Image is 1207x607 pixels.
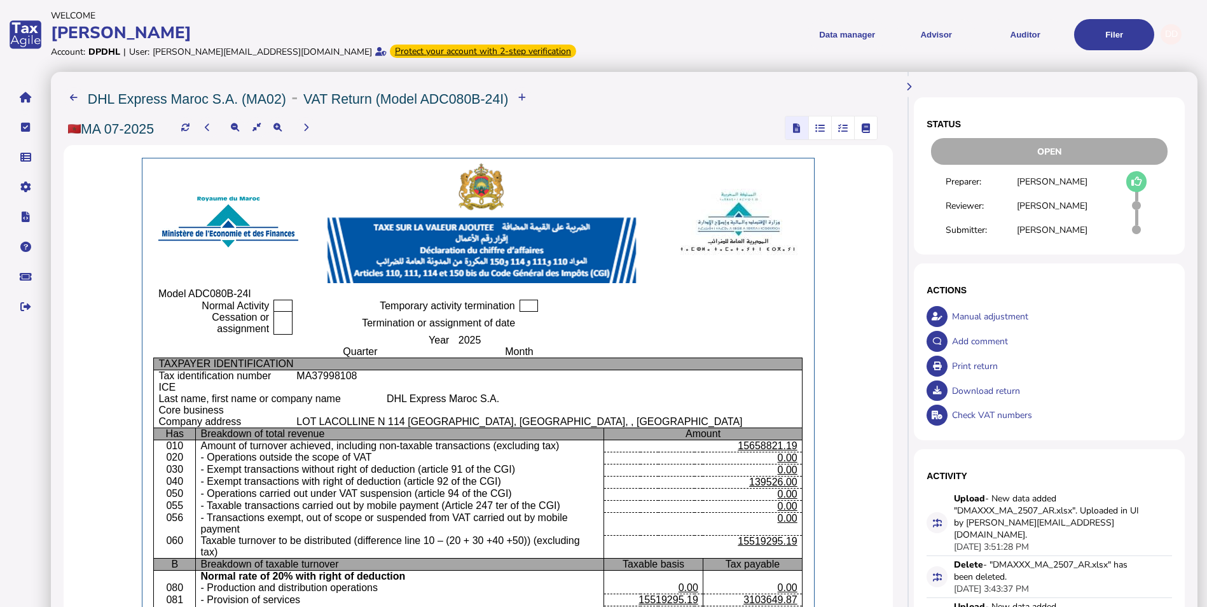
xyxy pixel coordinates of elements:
[606,19,1155,50] menu: navigate products
[927,138,1172,165] div: Return status - Actions are restricted to nominated users
[158,382,287,393] p: ICE
[946,224,1017,236] div: Submitter:
[933,519,942,527] i: Data for this filing changed
[954,559,1145,583] div: - "DMAXXX_MA_2507_AR.xlsx" has been deleted.
[927,471,1172,481] h1: Activity
[785,116,808,139] mat-button-toggle: Return view
[88,92,286,108] h2: DHL Express Maroc S.A. (MA02)
[778,464,797,475] span: 0.00
[158,288,287,300] p: Model ADC080B-24I
[738,536,797,547] span: 15519295.19
[129,46,149,58] div: User:
[324,216,638,283] img: AwrcEhSYdqzoAAAAAElFTkSuQmCC
[158,500,191,512] p: 055
[158,440,191,452] p: 010
[778,489,797,499] span: 0.00
[286,87,303,108] div: -
[927,119,1172,129] h1: Status
[12,204,39,230] button: Developer hub links
[12,114,39,141] button: Tasks
[808,116,831,139] mat-button-toggle: Reconcilliation view by document
[201,500,599,512] p: - Taxable transactions carried out by mobile payment (Article 247 ter of the CGI)
[12,174,39,200] button: Manage settings
[158,370,287,382] p: Tax identification number
[158,582,191,594] p: 080
[158,405,377,416] p: Core business
[51,10,600,22] div: Welcome
[946,176,1017,188] div: Preparer:
[927,380,948,401] button: Download return
[68,122,154,137] h2: MA 07-2025
[303,92,508,108] h2: VAT Return (Model ADC080B-24I)
[927,405,948,426] button: Check VAT numbers on return.
[12,234,39,260] button: Help pages
[743,594,797,605] span: 3103649.87
[158,186,298,259] img: KPHW8EJEdVssnF+cXJvwZBi4D5pc0yAov50nJDUrK1TIv3CsuClU2usMIKK6ywwgorrLDCCiv8KWDsfwFtINq2fjSTsAAAAAB...
[390,45,576,58] div: From Oct 1, 2025, 2-step verification will be required to login. Set it up now...
[201,476,599,487] p: - Exempt transactions with right of deduction (article 92 of the CGI)
[296,416,742,427] span: LOT LACOLLINE N 114 [GEOGRAPHIC_DATA], [GEOGRAPHIC_DATA], , [GEOGRAPHIC_DATA]
[158,393,377,405] p: Last name, first name or company name
[638,594,698,605] span: 15519295.19
[158,312,269,335] p: Cessation or assignment
[854,116,877,139] mat-button-toggle: Ledger
[296,335,449,346] p: Year
[949,403,1172,428] div: Check VAT numbers
[954,492,985,505] strong: Upload
[670,158,797,286] img: 9k=
[197,117,218,138] button: Previous period
[201,488,599,499] p: - Operations carried out under VAT suspension (article 94 of the CGI)
[931,138,1168,165] div: Open
[1161,24,1182,45] div: Profile settings
[927,356,948,377] button: Open printable view of return.
[459,346,534,358] p: Month
[201,428,325,439] span: Breakdown of total revenue
[778,582,797,593] span: 0.00
[201,440,599,452] p: Amount of turnover achieved, including non-taxable transactions (excluding tax)
[158,358,293,369] span: TAXPAYER IDENTIFICATION
[201,582,599,594] p: - Production and distribution operations
[807,19,887,50] button: Shows a dropdown of Data manager options
[64,87,85,108] button: Filings list - by month
[158,300,269,312] p: Normal Activity
[954,583,1029,595] div: [DATE] 3:43:37 PM
[375,47,387,56] i: Email verified
[949,379,1172,403] div: Download return
[158,452,191,463] p: 020
[158,416,287,428] p: Company address
[927,285,1172,295] h1: Actions
[175,117,196,138] button: Refresh data for current period
[224,117,245,138] button: Make the return view smaller
[201,594,599,606] p: - Provision of services
[296,370,357,381] span: MA37998108
[12,263,39,290] button: Raise a support ticket
[158,512,191,524] p: 056
[201,512,599,535] p: - Transactions exempt, out of scope or suspended from VAT carried out by mobile payment
[954,492,1145,541] div: - New data added "DMAXXX_MA_2507_AR.xlsx". Uploaded in UI by [PERSON_NAME][EMAIL_ADDRESS][DOMAIN_...
[1017,200,1088,212] div: [PERSON_NAME]
[949,304,1172,329] div: Manual adjustment
[201,571,406,582] b: Normal rate of 20% with right of deduction
[387,393,499,404] span: DHL Express Maroc S.A.
[949,329,1172,354] div: Add comment
[296,346,377,358] p: Quarter
[749,477,797,487] span: 139526.00
[927,306,948,327] button: Make an adjustment to this return.
[51,46,85,58] div: Account:
[12,144,39,171] button: Data manager
[201,559,339,569] span: Breakdown of taxable turnover
[896,19,976,50] button: Shows a dropdown of VAT Advisor options
[158,594,191,606] p: 081
[12,84,39,111] button: Home
[297,317,515,329] p: Termination or assignment of date
[166,428,184,439] span: Has
[1126,171,1147,192] button: Mark as draft
[296,117,317,138] button: Next period
[511,87,532,108] button: Upload transactions
[623,559,684,569] span: Taxable basis
[20,157,31,158] i: Data manager
[153,46,372,58] div: [PERSON_NAME][EMAIL_ADDRESS][DOMAIN_NAME]
[686,428,721,439] span: Amount
[726,559,780,569] span: Tax payable
[51,22,600,44] div: [PERSON_NAME]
